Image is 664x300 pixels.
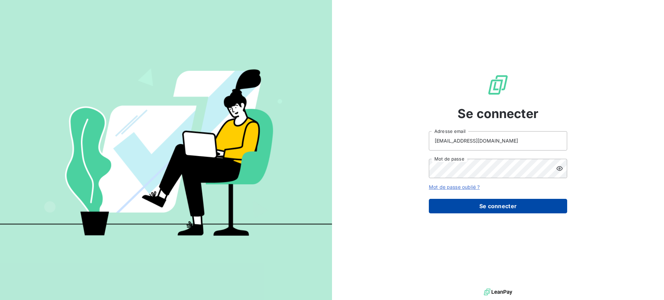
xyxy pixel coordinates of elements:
[429,131,567,151] input: placeholder
[429,184,480,190] a: Mot de passe oublié ?
[429,199,567,213] button: Se connecter
[484,287,512,297] img: logo
[458,104,538,123] span: Se connecter
[487,74,509,96] img: Logo LeanPay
